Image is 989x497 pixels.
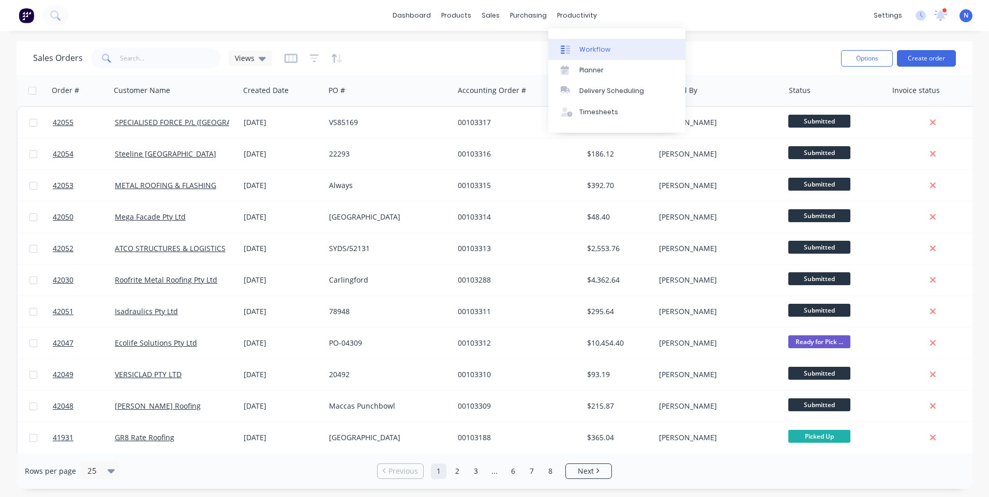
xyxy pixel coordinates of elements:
div: [PERSON_NAME] [659,432,774,443]
span: 42054 [53,149,73,159]
div: 78948 [329,306,444,317]
span: N [964,11,968,20]
span: 42049 [53,369,73,380]
div: [PERSON_NAME] [659,243,774,254]
div: [PERSON_NAME] [659,401,774,411]
div: productivity [552,8,602,23]
div: $215.87 [587,401,648,411]
div: $48.40 [587,212,648,222]
div: [GEOGRAPHIC_DATA] [329,432,444,443]
div: Planner [579,66,604,75]
div: sales [476,8,505,23]
div: [PERSON_NAME] [659,117,774,128]
span: 42047 [53,338,73,348]
div: 22293 [329,149,444,159]
span: Previous [388,466,418,476]
span: 42052 [53,243,73,254]
a: dashboard [387,8,436,23]
span: 42053 [53,180,73,191]
div: $186.12 [587,149,648,159]
div: Customer Name [114,85,170,96]
a: METAL ROOFING & FLASHING [115,180,216,190]
a: 42051 [53,296,115,327]
a: 42053 [53,170,115,201]
div: [DATE] [244,275,321,285]
span: Submitted [788,115,850,128]
img: Factory [19,8,34,23]
div: Accounting Order # [458,85,526,96]
a: 42047 [53,328,115,359]
div: [GEOGRAPHIC_DATA] [329,212,444,222]
div: 00103288 [458,275,573,285]
div: 00103312 [458,338,573,348]
div: 00103315 [458,180,573,191]
div: Always [329,180,444,191]
div: settings [868,8,907,23]
button: Create order [897,50,956,67]
div: PO # [328,85,345,96]
span: Picked Up [788,430,850,443]
button: Options [841,50,893,67]
div: $392.70 [587,180,648,191]
div: Created Date [243,85,289,96]
div: Workflow [579,45,610,54]
a: Steeline [GEOGRAPHIC_DATA] [115,149,216,159]
span: Ready for Pick ... [788,335,850,348]
div: VS85169 [329,117,444,128]
a: Timesheets [548,102,685,122]
span: 42048 [53,401,73,411]
span: Submitted [788,367,850,380]
div: [DATE] [244,212,321,222]
span: 42055 [53,117,73,128]
span: Submitted [788,146,850,159]
span: Submitted [788,209,850,222]
div: 00103314 [458,212,573,222]
a: Page 3 [468,463,484,479]
div: Order # [52,85,79,96]
a: Next page [566,466,611,476]
span: Rows per page [25,466,76,476]
div: $365.04 [587,432,648,443]
div: products [436,8,476,23]
a: VERSICLAD PTY LTD [115,369,182,379]
a: 41931 [53,422,115,453]
a: Isadraulics Pty Ltd [115,306,178,316]
div: [DATE] [244,149,321,159]
a: Ecolife Solutions Pty Ltd [115,338,197,348]
span: Next [578,466,594,476]
span: Submitted [788,241,850,254]
div: purchasing [505,8,552,23]
span: 41931 [53,432,73,443]
div: 20492 [329,369,444,380]
div: [DATE] [244,180,321,191]
div: $4,362.64 [587,275,648,285]
a: Delivery Scheduling [548,81,685,101]
a: ATCO STRUCTURES & LOGISTICS [115,243,226,253]
div: [PERSON_NAME] [659,306,774,317]
a: Workflow [548,39,685,59]
span: 42050 [53,212,73,222]
div: $93.19 [587,369,648,380]
a: 42055 [53,107,115,138]
div: 00103313 [458,243,573,254]
a: Roofrite Metal Roofing Pty Ltd [115,275,217,285]
a: 42052 [53,233,115,264]
div: [PERSON_NAME] [659,212,774,222]
h1: Sales Orders [33,53,83,63]
a: Page 8 [543,463,558,479]
div: 00103317 [458,117,573,128]
a: Mega Facade Pty Ltd [115,212,186,222]
span: Submitted [788,178,850,191]
a: [PERSON_NAME] Roofing [115,401,201,411]
div: [DATE] [244,117,321,128]
div: $10,454.40 [587,338,648,348]
a: Planner [548,60,685,81]
div: [DATE] [244,338,321,348]
div: 00103316 [458,149,573,159]
a: Page 1 is your current page [431,463,446,479]
div: PO-04309 [329,338,444,348]
span: Submitted [788,398,850,411]
div: Delivery Scheduling [579,86,644,96]
a: Page 2 [449,463,465,479]
a: SPECIALISED FORCE P/L ([GEOGRAPHIC_DATA]) [115,117,273,127]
